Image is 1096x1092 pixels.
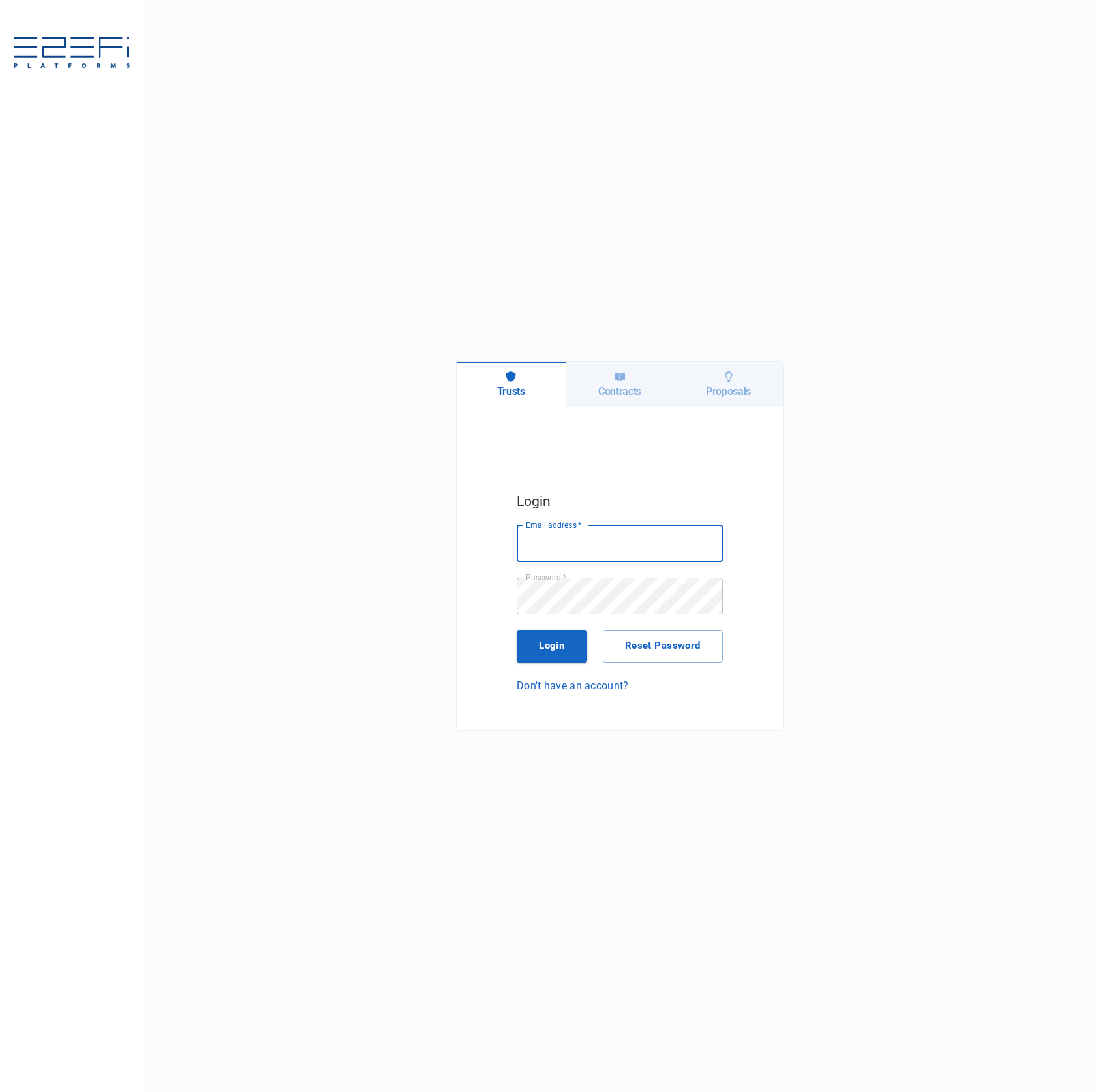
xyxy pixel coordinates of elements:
[497,385,525,398] h6: Trusts
[526,572,566,583] label: Password
[517,630,587,663] button: Login
[517,678,723,693] a: Don't have an account?
[706,385,751,398] h6: Proposals
[603,630,723,663] button: Reset Password
[598,385,641,398] h6: Contracts
[517,490,723,512] h5: Login
[13,37,130,70] img: E2EFiPLATFORMS-7f06cbf9.svg
[526,520,582,531] label: Email address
